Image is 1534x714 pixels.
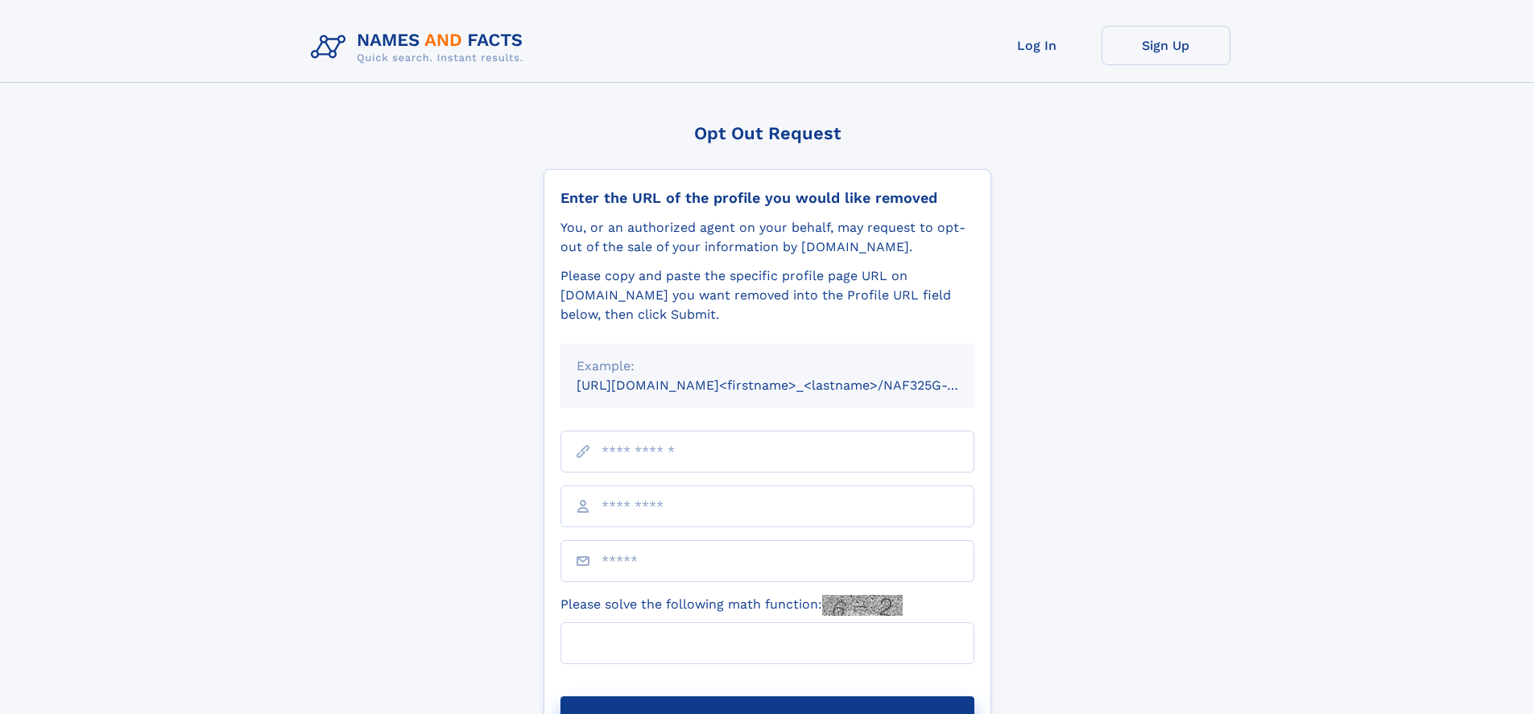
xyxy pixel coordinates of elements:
[1102,26,1230,65] a: Sign Up
[560,266,974,324] div: Please copy and paste the specific profile page URL on [DOMAIN_NAME] you want removed into the Pr...
[544,123,991,143] div: Opt Out Request
[560,218,974,257] div: You, or an authorized agent on your behalf, may request to opt-out of the sale of your informatio...
[560,595,903,616] label: Please solve the following math function:
[973,26,1102,65] a: Log In
[577,357,958,376] div: Example:
[577,378,1005,393] small: [URL][DOMAIN_NAME]<firstname>_<lastname>/NAF325G-xxxxxxxx
[560,189,974,207] div: Enter the URL of the profile you would like removed
[304,26,536,69] img: Logo Names and Facts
